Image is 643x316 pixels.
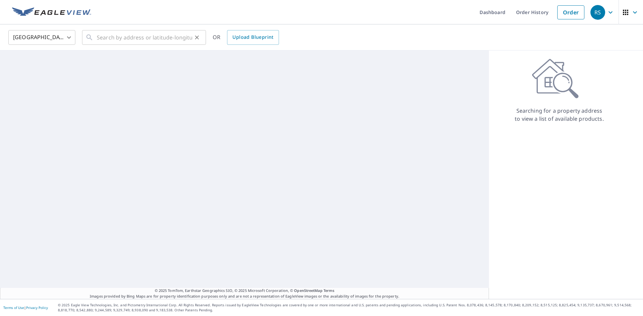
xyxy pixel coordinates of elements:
p: Searching for a property address to view a list of available products. [514,107,604,123]
p: | [3,306,48,310]
img: EV Logo [12,7,91,17]
span: © 2025 TomTom, Earthstar Geographics SIO, © 2025 Microsoft Corporation, © [155,288,335,294]
div: RS [590,5,605,20]
a: Privacy Policy [26,305,48,310]
a: Order [557,5,584,19]
a: Terms of Use [3,305,24,310]
div: [GEOGRAPHIC_DATA] [8,28,75,47]
div: OR [213,30,279,45]
p: © 2025 Eagle View Technologies, Inc. and Pictometry International Corp. All Rights Reserved. Repo... [58,303,640,313]
button: Clear [192,33,202,42]
span: Upload Blueprint [232,33,273,41]
a: Upload Blueprint [227,30,279,45]
input: Search by address or latitude-longitude [97,28,192,47]
a: Terms [324,288,335,293]
a: OpenStreetMap [294,288,322,293]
